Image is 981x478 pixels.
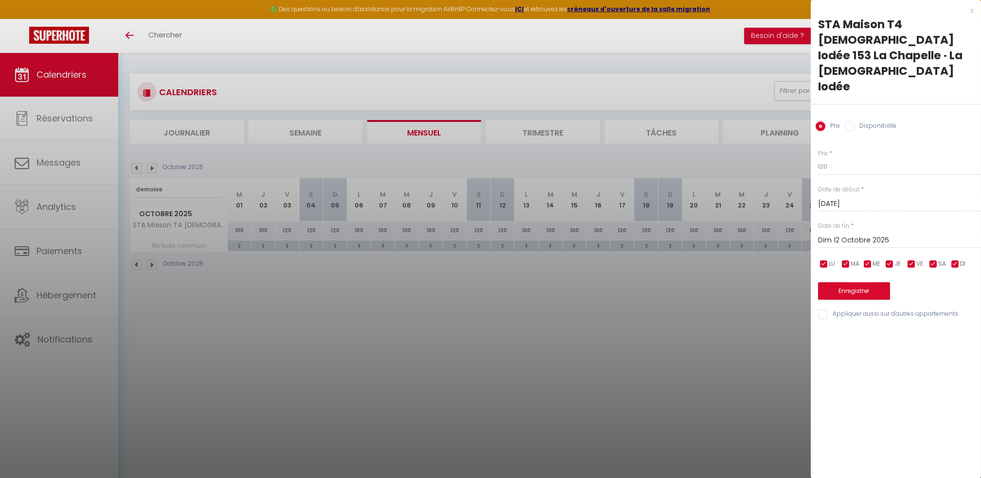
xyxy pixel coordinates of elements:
span: MA [851,259,859,269]
span: JE [894,259,901,269]
span: SA [938,259,946,269]
span: VE [916,259,923,269]
span: DI [960,259,965,269]
label: Disponibilité [855,121,896,132]
span: LU [829,259,835,269]
label: Date de fin [818,222,849,231]
button: Ouvrir le widget de chat LiveChat [8,4,37,33]
div: STA Maison T4 [DEMOGRAPHIC_DATA] Iodée 153 La Chapelle · La [DEMOGRAPHIC_DATA] Iodée [818,17,974,94]
label: Prix [825,121,840,132]
label: Date de début [818,185,859,194]
span: ME [873,259,880,269]
div: x [811,5,974,17]
button: Enregistrer [818,282,890,300]
label: Prix [818,149,828,158]
iframe: Chat [940,434,974,471]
